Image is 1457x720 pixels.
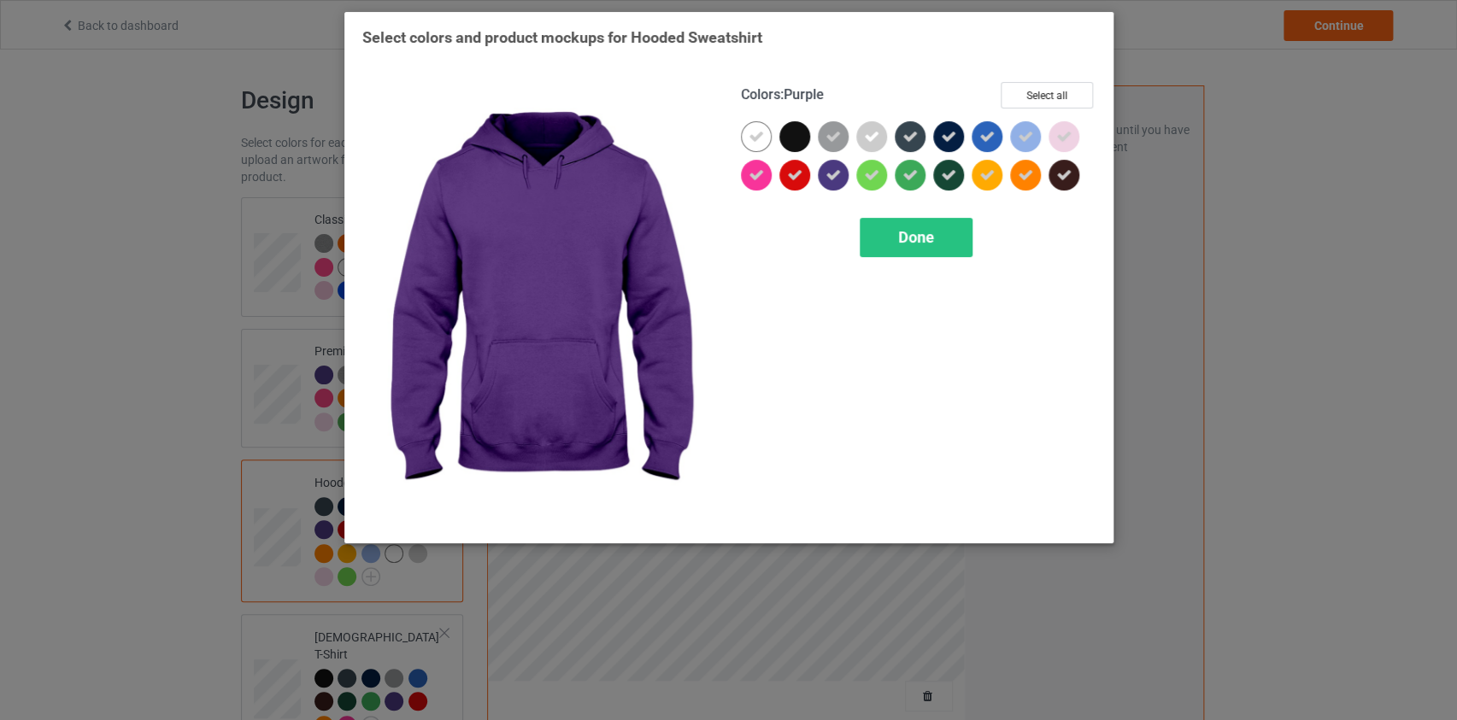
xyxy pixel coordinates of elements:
span: Colors [741,86,780,102]
h4: : [741,86,824,104]
span: Select colors and product mockups for Hooded Sweatshirt [362,28,762,46]
button: Select all [1001,82,1093,108]
span: Purple [784,86,824,102]
span: Done [898,228,934,246]
img: regular.jpg [362,82,717,525]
